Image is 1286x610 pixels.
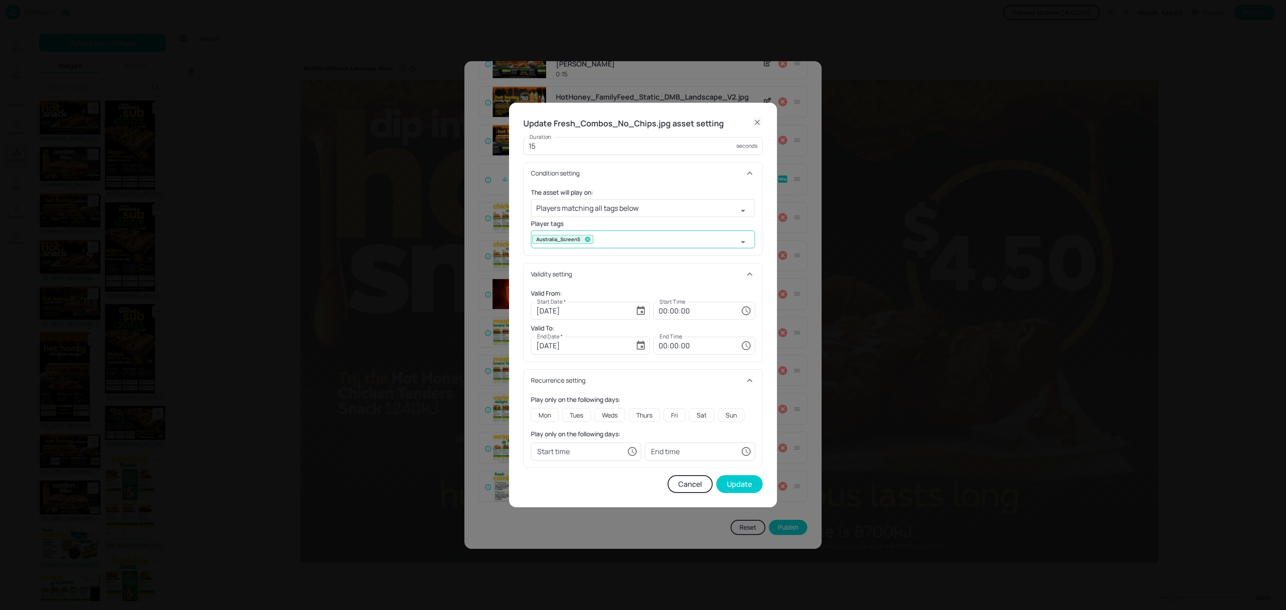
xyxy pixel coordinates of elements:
div: Sat [689,408,714,422]
h6: Play only on the following days: [531,395,755,405]
h6: The asset will play on: [531,188,755,197]
label: Start Time [660,298,685,305]
div: Sun [718,408,744,422]
div: Condition setting [524,163,762,184]
div: Recurrence setting [531,376,744,385]
button: Choose date, selected date is Oct 7, 2025 [632,302,650,320]
span: Australia_Screen5 [533,234,584,244]
div: Weds [594,408,625,422]
label: End Time [660,333,682,340]
input: hh:mm:ss [653,337,737,355]
div: Thurs [629,408,660,422]
button: Cancel [668,475,713,493]
div: Validity setting [531,269,744,279]
button: Choose time [737,443,755,460]
button: Choose time, selected time is 12:00 AM [737,302,755,320]
input: YYYY-MM-DD [531,337,612,355]
h6: Valid To: [531,323,755,333]
label: Duration [530,133,551,141]
input: hh:mm:ss [645,443,737,460]
input: hh:mm:ss [653,302,737,320]
label: End Date * [537,333,563,340]
button: Open [734,233,752,251]
label: Start Date * [537,298,566,305]
h6: Valid From: [531,288,755,298]
div: Condition setting [531,168,744,178]
button: Choose time, selected time is 12:00 AM [737,337,755,355]
div: Fri [664,408,685,422]
button: Choose time [623,443,641,460]
div: Validity setting [524,263,762,285]
button: Update [716,475,763,493]
h6: Player tags [531,219,755,229]
button: Choose date, selected date is Dec 23, 2026 [632,337,650,355]
div: Tues [562,408,591,422]
input: hh:mm:ss [531,443,623,460]
p: seconds [736,143,757,149]
div: Mon [531,408,559,422]
h6: Update Fresh_Combos_No_Chips.jpg asset setting [523,117,724,130]
div: Recurrence setting [524,370,762,391]
input: YYYY-MM-DD [531,302,612,320]
h6: Play only on the following days: [531,429,755,439]
div: Australia_Screen5 [532,235,593,244]
button: Open [734,202,752,220]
